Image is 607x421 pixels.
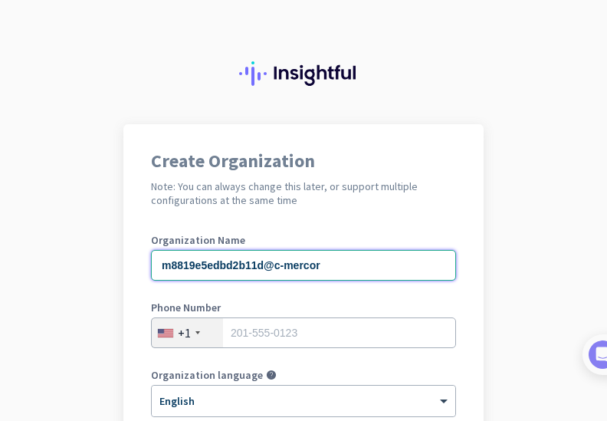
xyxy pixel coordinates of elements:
input: What is the name of your organization? [151,250,456,281]
label: Organization Name [151,235,456,245]
label: Organization language [151,370,263,380]
h2: Note: You can always change this later, or support multiple configurations at the same time [151,179,456,207]
div: +1 [178,325,191,340]
i: help [266,370,277,380]
h1: Create Organization [151,152,456,170]
label: Phone Number [151,302,456,313]
img: Insightful [239,61,368,86]
input: 201-555-0123 [151,317,456,348]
